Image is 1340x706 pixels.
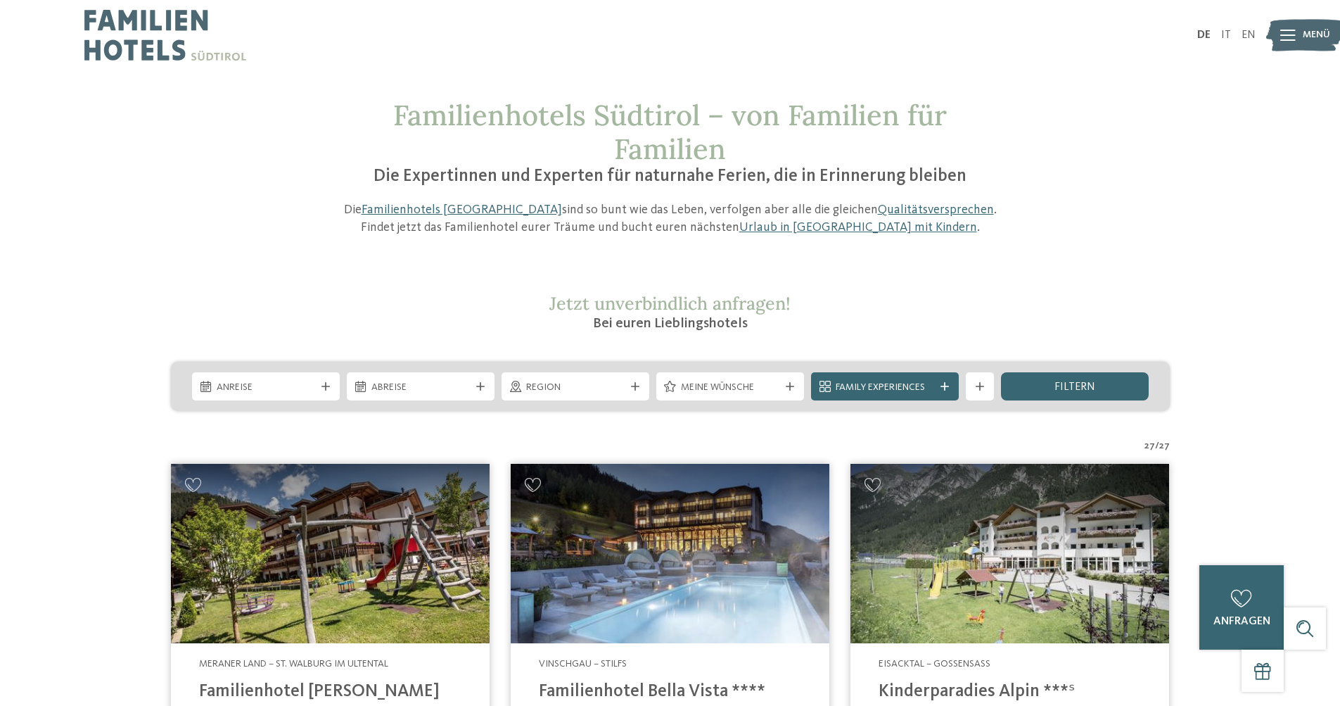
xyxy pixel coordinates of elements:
a: Qualitätsversprechen [878,203,994,216]
a: Familienhotels [GEOGRAPHIC_DATA] [362,203,562,216]
h4: Kinderparadies Alpin ***ˢ [879,681,1141,702]
span: Family Experiences [836,381,934,395]
span: / [1155,439,1159,453]
span: Region [526,381,625,395]
span: Meraner Land – St. Walburg im Ultental [199,659,388,669]
span: Anreise [217,381,315,395]
span: Familienhotels Südtirol – von Familien für Familien [393,97,947,167]
span: Menü [1303,28,1330,42]
span: Vinschgau – Stilfs [539,659,627,669]
h4: Familienhotel [PERSON_NAME] [199,681,461,702]
h4: Familienhotel Bella Vista **** [539,681,801,702]
a: DE [1197,30,1211,41]
span: Abreise [371,381,470,395]
img: Familienhotels gesucht? Hier findet ihr die besten! [511,464,829,643]
span: Die Expertinnen und Experten für naturnahe Ferien, die in Erinnerung bleiben [374,168,966,185]
a: EN [1242,30,1256,41]
span: Jetzt unverbindlich anfragen! [549,292,791,315]
a: Urlaub in [GEOGRAPHIC_DATA] mit Kindern [739,221,977,234]
span: Eisacktal – Gossensass [879,659,990,669]
img: Familienhotels gesucht? Hier findet ihr die besten! [171,464,490,643]
a: IT [1221,30,1231,41]
span: 27 [1144,439,1155,453]
span: filtern [1054,382,1095,393]
span: Meine Wünsche [681,381,779,395]
span: Bei euren Lieblingshotels [593,317,748,331]
p: Die sind so bunt wie das Leben, verfolgen aber alle die gleichen . Findet jetzt das Familienhotel... [336,201,1004,237]
span: 27 [1159,439,1170,453]
span: anfragen [1213,616,1270,627]
img: Kinderparadies Alpin ***ˢ [850,464,1169,643]
a: anfragen [1199,565,1284,650]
